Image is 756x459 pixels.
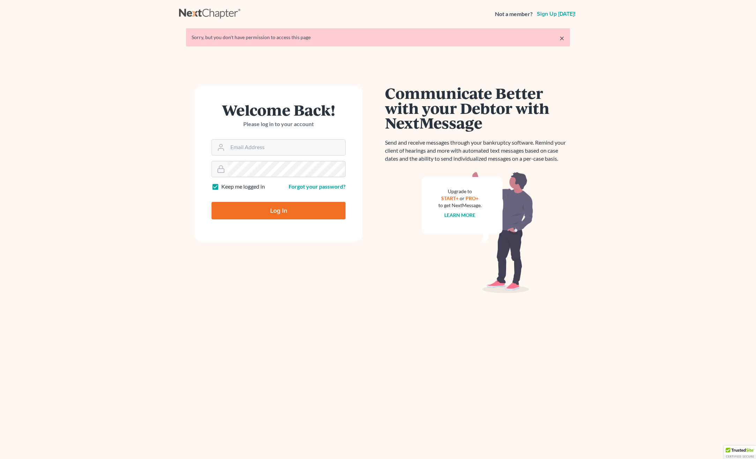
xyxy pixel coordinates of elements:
h1: Welcome Back! [212,102,346,117]
span: or [460,195,465,201]
p: Please log in to your account [212,120,346,128]
p: Send and receive messages through your bankruptcy software. Remind your client of hearings and mo... [385,139,570,163]
input: Log In [212,202,346,219]
strong: Not a member? [495,10,533,18]
div: Upgrade to [438,188,482,195]
a: Sign up [DATE]! [535,11,577,17]
a: START+ [442,195,459,201]
a: Learn more [445,212,476,218]
a: × [559,34,564,42]
input: Email Address [228,140,345,155]
div: TrustedSite Certified [724,446,756,459]
div: to get NextMessage. [438,202,482,209]
div: Sorry, but you don't have permission to access this page [192,34,564,41]
a: PRO+ [466,195,479,201]
h1: Communicate Better with your Debtor with NextMessage [385,86,570,130]
img: nextmessage_bg-59042aed3d76b12b5cd301f8e5b87938c9018125f34e5fa2b7a6b67550977c72.svg [422,171,533,293]
a: Forgot your password? [289,183,346,190]
label: Keep me logged in [221,183,265,191]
